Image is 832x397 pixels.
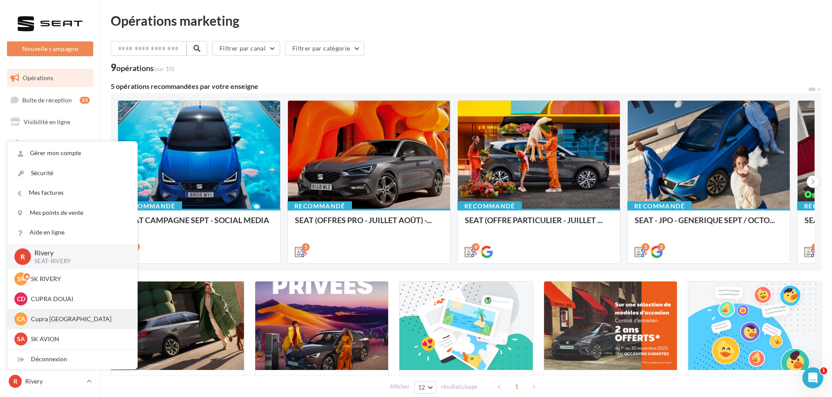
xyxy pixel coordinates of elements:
[34,258,123,265] p: SEAT-RIVERY
[34,248,123,258] p: Rivery
[24,118,70,126] span: Visibilité en ligne
[17,315,25,323] span: CA
[802,367,823,388] iframe: Intercom live chat
[118,201,182,211] div: Recommandé
[25,377,83,386] p: Rivery
[441,383,477,391] span: résultats/page
[5,156,95,175] a: Contacts
[7,373,93,390] a: R Rivery
[7,203,137,223] a: Mes points de vente
[642,243,649,251] div: 2
[414,381,436,394] button: 12
[17,295,25,303] span: CD
[111,63,174,72] div: 9
[812,243,819,251] div: 6
[116,64,174,72] div: opérations
[17,275,25,283] span: SR
[7,223,137,242] a: Aide en ligne
[125,215,269,225] span: SEAT CAMPAGNE SEPT - SOCIAL MEDIA
[7,163,137,183] a: Sécurité
[627,201,692,211] div: Recommandé
[31,295,127,303] p: CUPRA DOUAI
[23,74,53,81] span: Opérations
[295,215,432,225] span: SEAT (OFFRES PRO - JUILLET AOÛT) -...
[22,140,53,147] span: Campagnes
[287,201,352,211] div: Recommandé
[472,243,480,251] div: 9
[5,200,95,218] a: Calendrier
[418,384,426,391] span: 12
[5,250,95,276] a: Campagnes DataOnDemand
[154,65,174,72] span: (sur 10)
[7,183,137,203] a: Mes factures
[820,367,827,374] span: 1
[7,41,93,56] button: Nouvelle campagne
[14,377,17,386] span: R
[111,14,822,27] div: Opérations marketing
[111,83,808,90] div: 5 opérations recommandées par votre enseigne
[5,113,95,131] a: Visibilité en ligne
[31,275,127,283] p: SK RIVERY
[5,178,95,196] a: Médiathèque
[510,380,524,394] span: 1
[5,135,95,153] a: Campagnes
[657,243,665,251] div: 2
[80,97,90,104] div: 35
[7,349,137,369] div: Déconnexion
[285,41,364,56] button: Filtrer par catégorie
[5,69,95,87] a: Opérations
[390,383,409,391] span: Afficher
[302,243,310,251] div: 5
[20,251,25,261] span: R
[635,215,775,225] span: SEAT - JPO - GENERIQUE SEPT / OCTO...
[17,335,25,343] span: SA
[457,201,522,211] div: Recommandé
[22,96,72,103] span: Boîte de réception
[31,315,127,323] p: Cupra [GEOGRAPHIC_DATA]
[212,41,280,56] button: Filtrer par canal
[465,215,602,225] span: SEAT (OFFRE PARTICULIER - JUILLET ...
[31,335,127,343] p: SK AVION
[7,143,137,163] a: Gérer mon compte
[5,221,95,247] a: PLV et print personnalisable
[5,91,95,109] a: Boîte de réception35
